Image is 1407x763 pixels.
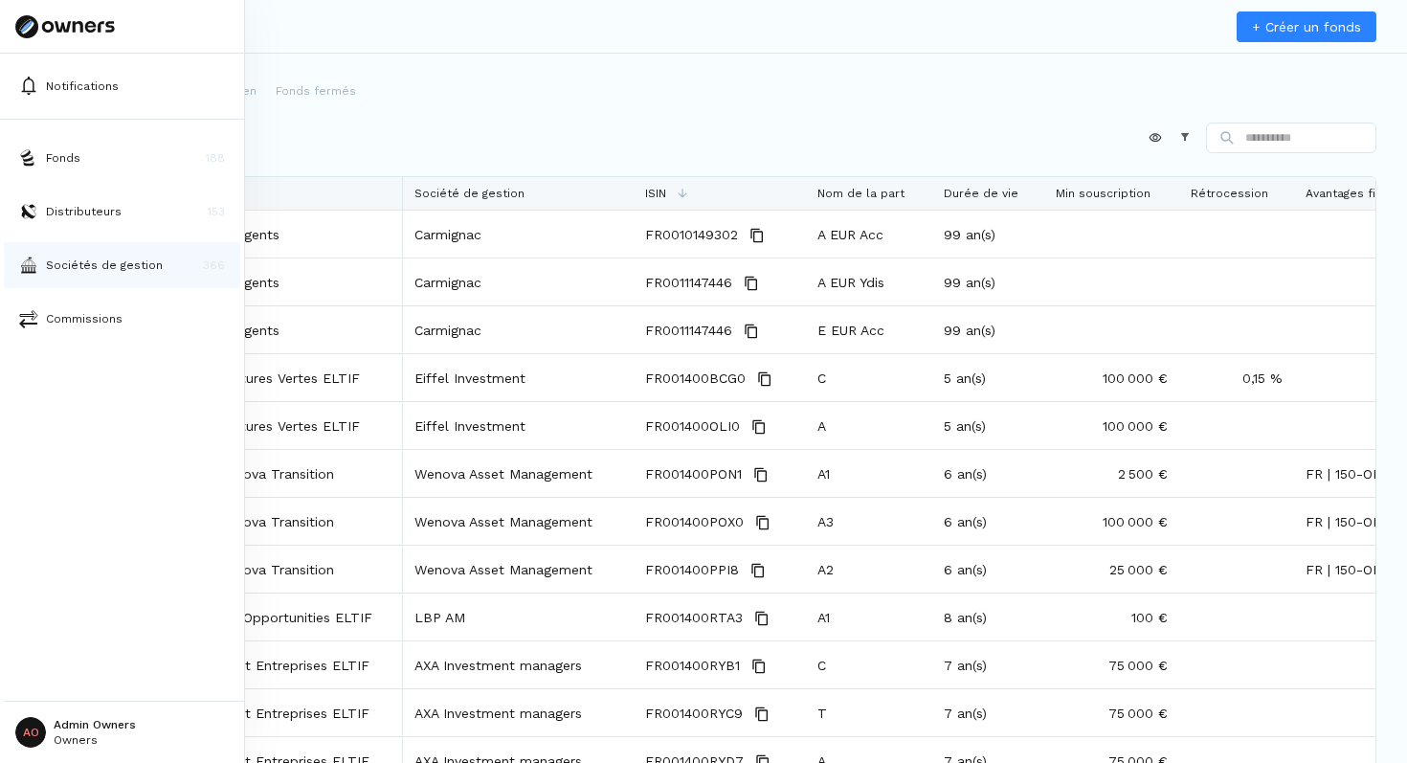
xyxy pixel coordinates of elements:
[645,451,742,498] span: FR001400PON1
[208,203,225,220] p: 153
[403,498,634,545] div: Wenova Asset Management
[806,689,932,736] div: T
[1044,354,1179,401] div: 100 000 €
[403,689,634,736] div: AXA Investment managers
[932,258,1044,305] div: 99 an(s)
[746,224,769,247] button: Copy
[806,498,932,545] div: A3
[403,450,634,497] div: Wenova Asset Management
[806,641,932,688] div: C
[276,82,356,100] p: Fonds fermés
[403,258,634,305] div: Carmignac
[403,641,634,688] div: AXA Investment managers
[46,78,119,95] p: Notifications
[1056,187,1150,200] span: Min souscription
[932,450,1044,497] div: 6 an(s)
[740,272,763,295] button: Copy
[645,642,740,689] span: FR001400RYB1
[4,135,240,181] button: fundsFonds188
[139,416,360,436] p: Eiffel Infrastructures Vertes ELTIF
[403,546,634,593] div: Wenova Asset Management
[4,296,240,342] button: commissionsCommissions
[1179,354,1294,401] div: 0,15 %
[206,149,225,167] p: 188
[750,607,773,630] button: Copy
[645,547,739,594] span: FR001400PPI8
[645,307,732,354] span: FR0011147446
[403,594,634,640] div: LBP AM
[747,559,770,582] button: Copy
[139,704,369,723] a: AXA Financement Entreprises ELTIF
[139,369,360,388] a: Eiffel Infrastructures Vertes ELTIF
[1191,187,1268,200] span: Rétrocession
[403,402,634,449] div: Eiffel Investment
[4,189,240,235] button: distributorsDistributeurs153
[645,355,746,402] span: FR001400BCG0
[806,354,932,401] div: C
[645,595,743,641] span: FR001400RTA3
[1044,546,1179,593] div: 25 000 €
[806,450,932,497] div: A1
[4,63,240,109] button: Notifications
[932,641,1044,688] div: 7 an(s)
[403,306,634,353] div: Carmignac
[403,354,634,401] div: Eiffel Investment
[19,256,38,275] img: asset-managers
[4,242,240,288] button: asset-managersSociétés de gestion366
[19,148,38,168] img: funds
[944,187,1018,200] span: Durée de vie
[740,320,763,343] button: Copy
[46,257,163,274] p: Sociétés de gestion
[645,187,666,200] span: ISIN
[46,203,122,220] p: Distributeurs
[932,306,1044,353] div: 99 an(s)
[274,77,358,107] button: Fonds fermés
[806,258,932,305] div: A EUR Ydis
[748,415,770,438] button: Copy
[1044,402,1179,449] div: 100 000 €
[54,719,136,730] p: Admin Owners
[15,717,46,748] span: AO
[806,546,932,593] div: A2
[139,608,372,627] a: LBP AM Private Opportunities ELTIF
[806,594,932,640] div: A1
[817,187,904,200] span: Nom de la part
[203,257,225,274] p: 366
[1237,11,1376,42] a: + Créer un fonds
[414,187,525,200] span: Société de gestion
[1044,689,1179,736] div: 75 000 €
[645,212,738,258] span: FR0010149302
[19,202,38,221] img: distributors
[1044,594,1179,640] div: 100 €
[645,690,743,737] span: FR001400RYC9
[645,403,740,450] span: FR001400OLI0
[932,546,1044,593] div: 6 an(s)
[932,211,1044,258] div: 99 an(s)
[645,499,744,546] span: FR001400POX0
[749,463,772,486] button: Copy
[54,734,136,746] p: Owners
[932,689,1044,736] div: 7 an(s)
[403,211,634,258] div: Carmignac
[1044,450,1179,497] div: 2 500 €
[932,402,1044,449] div: 5 an(s)
[46,310,123,327] p: Commissions
[139,656,369,675] a: AXA Financement Entreprises ELTIF
[751,511,774,534] button: Copy
[932,498,1044,545] div: 6 an(s)
[750,703,773,726] button: Copy
[806,211,932,258] div: A EUR Acc
[806,306,932,353] div: E EUR Acc
[19,309,38,328] img: commissions
[1044,498,1179,545] div: 100 000 €
[753,368,776,391] button: Copy
[748,655,770,678] button: Copy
